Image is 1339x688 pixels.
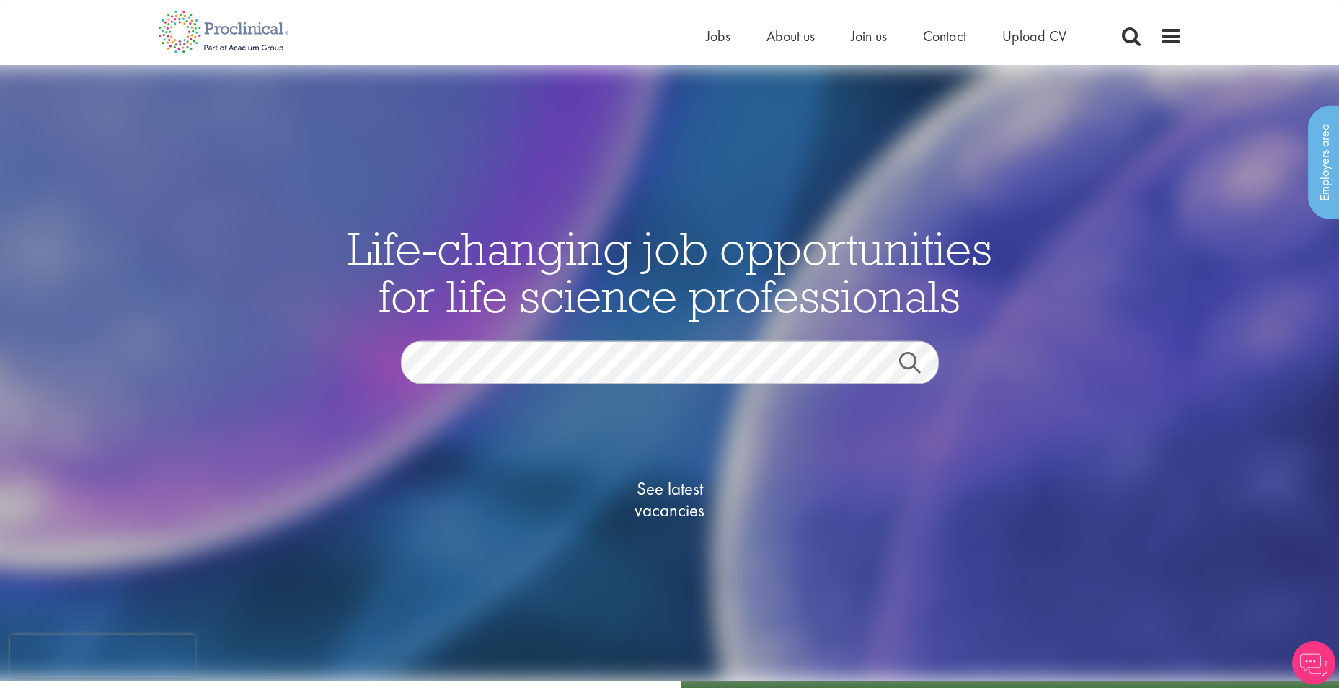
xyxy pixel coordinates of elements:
[766,27,815,45] a: About us
[348,219,992,324] span: Life-changing job opportunities for life science professionals
[888,351,950,380] a: Job search submit button
[1292,641,1335,684] img: Chatbot
[851,27,887,45] a: Join us
[598,477,742,521] span: See latest vacancies
[1002,27,1066,45] a: Upload CV
[10,635,195,678] iframe: reCAPTCHA
[598,420,742,578] a: See latestvacancies
[923,27,966,45] a: Contact
[706,27,730,45] a: Jobs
